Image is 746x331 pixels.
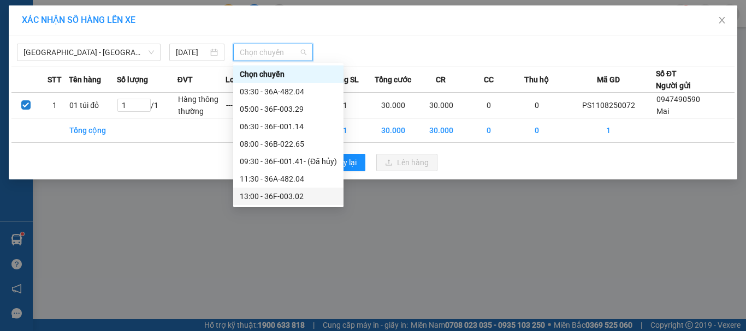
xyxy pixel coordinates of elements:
div: 13:00 - 36F-003.02 [240,190,337,202]
div: 05:00 - 36F-003.29 [240,103,337,115]
td: Hàng thông thường [177,93,226,118]
span: Chọn chuyến [240,44,307,61]
span: ĐVT [177,74,193,86]
strong: CÔNG TY TNHH VĨNH QUANG [21,9,80,44]
td: 1 [40,93,69,118]
img: logo [5,28,13,74]
span: Increase Value [138,99,150,105]
span: Số lượng [117,74,148,86]
td: --- [226,93,274,118]
td: 1 [561,118,656,143]
span: STT [48,74,62,86]
span: Mã GD [597,74,620,86]
span: CR [436,74,446,86]
button: uploadLên hàng [376,154,437,171]
span: Thanh Hóa - Tây Hồ (HN) [23,44,154,61]
div: Chọn chuyến [240,68,337,80]
span: Tên hàng [69,74,101,86]
span: Decrease Value [138,105,150,111]
span: Thu hộ [524,74,549,86]
button: Close [707,5,737,36]
td: 0 [513,118,561,143]
span: down [141,105,148,112]
span: PS1108250072 [87,54,167,68]
strong: PHIẾU GỬI HÀNG [22,46,78,70]
strong: Hotline : 0889 23 23 23 [15,72,86,80]
div: 09:30 - 36F-001.41 - (Đã hủy) [240,155,337,167]
input: 11/08/2025 [176,46,208,58]
td: 0 [513,93,561,118]
td: 1 [321,118,369,143]
td: 30.000 [369,93,417,118]
span: close [718,16,726,25]
td: 0 [465,118,513,143]
td: 0 [465,93,513,118]
span: CC [484,74,494,86]
span: XÁC NHẬN SỐ HÀNG LÊN XE [22,15,135,25]
div: Số ĐT Người gửi [656,68,691,92]
span: Tổng SL [331,74,359,86]
div: 08:00 - 36B-022.65 [240,138,337,150]
div: 06:30 - 36F-001.14 [240,121,337,133]
span: Loại hàng [226,74,260,86]
div: 11:30 - 36A-482.04 [240,173,337,185]
td: 01 túi đỏ [69,93,117,118]
span: Mai [656,107,669,116]
td: Tổng cộng [69,118,117,143]
span: 0947490590 [656,95,700,104]
td: / 1 [117,93,177,118]
td: PS1108250072 [561,93,656,118]
span: up [141,100,148,106]
div: Chọn chuyến [233,65,344,83]
div: 03:30 - 36A-482.04 [240,86,337,98]
td: 30.000 [417,93,465,118]
span: Tổng cước [375,74,411,86]
td: 1 [321,93,369,118]
td: 30.000 [417,118,465,143]
td: 30.000 [369,118,417,143]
